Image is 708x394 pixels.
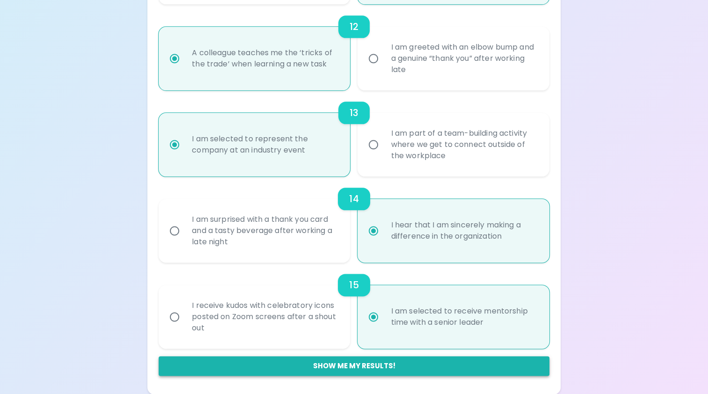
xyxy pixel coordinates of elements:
div: I am surprised with a thank you card and a tasty beverage after working a late night [184,203,345,259]
div: I am greeted with an elbow bump and a genuine “thank you” after working late [383,30,544,87]
button: Show me my results! [159,356,549,376]
div: I am selected to receive mentorship time with a senior leader [383,294,544,339]
div: choice-group-check [159,176,549,263]
div: choice-group-check [159,4,549,90]
h6: 14 [349,191,358,206]
div: choice-group-check [159,263,549,349]
h6: 15 [349,277,358,292]
div: I am part of a team-building activity where we get to connect outside of the workplace [383,117,544,173]
h6: 13 [350,105,358,120]
h6: 12 [350,19,358,34]
div: I am selected to represent the company at an industry event [184,122,345,167]
div: I hear that I am sincerely making a difference in the organization [383,208,544,253]
div: choice-group-check [159,90,549,176]
div: A colleague teaches me the ‘tricks of the trade’ when learning a new task [184,36,345,81]
div: I receive kudos with celebratory icons posted on Zoom screens after a shout out [184,289,345,345]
